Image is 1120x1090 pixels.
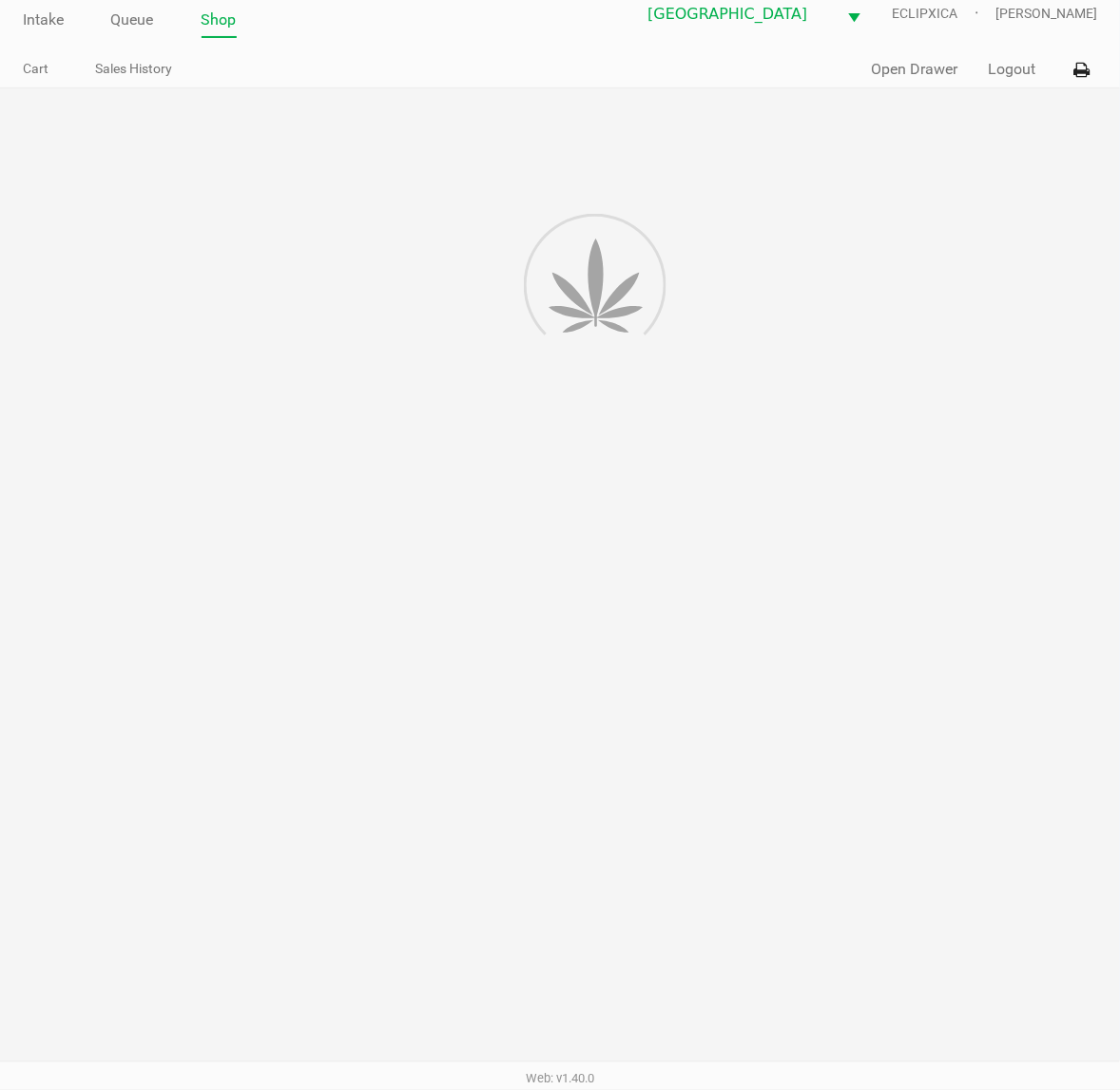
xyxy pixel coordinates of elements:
[988,58,1035,81] button: Logout
[647,3,824,26] span: [GEOGRAPHIC_DATA]
[96,57,173,81] a: Sales History
[23,7,64,33] a: Intake
[23,57,48,81] a: Cart
[871,58,957,81] button: Open Drawer
[526,1072,594,1086] span: Web: v1.40.0
[995,4,1097,24] span: [PERSON_NAME]
[111,7,154,33] a: Queue
[892,4,995,24] span: ECLIPXICA
[202,7,237,33] a: Shop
